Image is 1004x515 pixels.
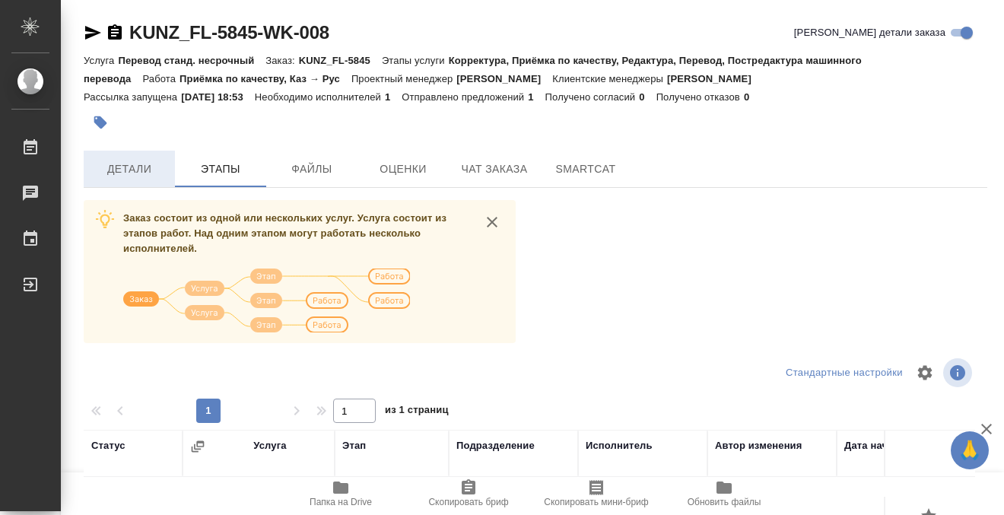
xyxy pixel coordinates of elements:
[123,212,446,254] span: Заказ состоит из одной или нескольких услуг. Услуга состоит из этапов работ. Над одним этапом мог...
[549,160,622,179] span: SmartCat
[667,73,763,84] p: [PERSON_NAME]
[951,431,989,469] button: 🙏
[943,358,975,387] span: Посмотреть информацию
[456,438,535,453] div: Подразделение
[385,401,449,423] span: из 1 страниц
[106,24,124,42] button: Скопировать ссылку
[277,472,405,515] button: Папка на Drive
[84,24,102,42] button: Скопировать ссылку для ЯМессенджера
[545,91,640,103] p: Получено согласий
[456,73,552,84] p: [PERSON_NAME]
[639,91,656,103] p: 0
[84,106,117,139] button: Добавить тэг
[385,91,402,103] p: 1
[255,91,385,103] p: Необходимо исполнителей
[184,160,257,179] span: Этапы
[715,438,802,453] div: Автор изменения
[181,91,255,103] p: [DATE] 18:53
[93,160,166,179] span: Детали
[481,211,504,234] button: close
[586,438,653,453] div: Исполнитель
[142,73,180,84] p: Работа
[84,55,118,66] p: Услуга
[265,55,298,66] p: Заказ:
[688,497,761,507] span: Обновить файлы
[428,497,508,507] span: Скопировать бриф
[351,73,456,84] p: Проектный менеджер
[118,55,265,66] p: Перевод станд. несрочный
[458,160,531,179] span: Чат заказа
[907,354,943,391] span: Настроить таблицу
[310,497,372,507] span: Папка на Drive
[129,22,329,43] a: KUNZ_FL-5845-WK-008
[782,361,907,385] div: split button
[275,160,348,179] span: Файлы
[253,438,286,453] div: Услуга
[528,91,545,103] p: 1
[342,438,366,453] div: Этап
[532,472,660,515] button: Скопировать мини-бриф
[957,434,983,466] span: 🙏
[84,55,862,84] p: Корректура, Приёмка по качеству, Редактура, Перевод, Постредактура машинного перевода
[656,91,744,103] p: Получено отказов
[794,25,945,40] span: [PERSON_NAME] детали заказа
[367,160,440,179] span: Оценки
[382,55,449,66] p: Этапы услуги
[402,91,528,103] p: Отправлено предложений
[552,73,667,84] p: Клиентские менеджеры
[405,472,532,515] button: Скопировать бриф
[84,91,181,103] p: Рассылка запущена
[544,497,648,507] span: Скопировать мини-бриф
[844,438,905,453] div: Дата начала
[91,438,125,453] div: Статус
[299,55,382,66] p: KUNZ_FL-5845
[660,472,788,515] button: Обновить файлы
[180,73,351,84] p: Приёмка по качеству, Каз → Рус
[744,91,761,103] p: 0
[190,439,205,454] button: Сгруппировать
